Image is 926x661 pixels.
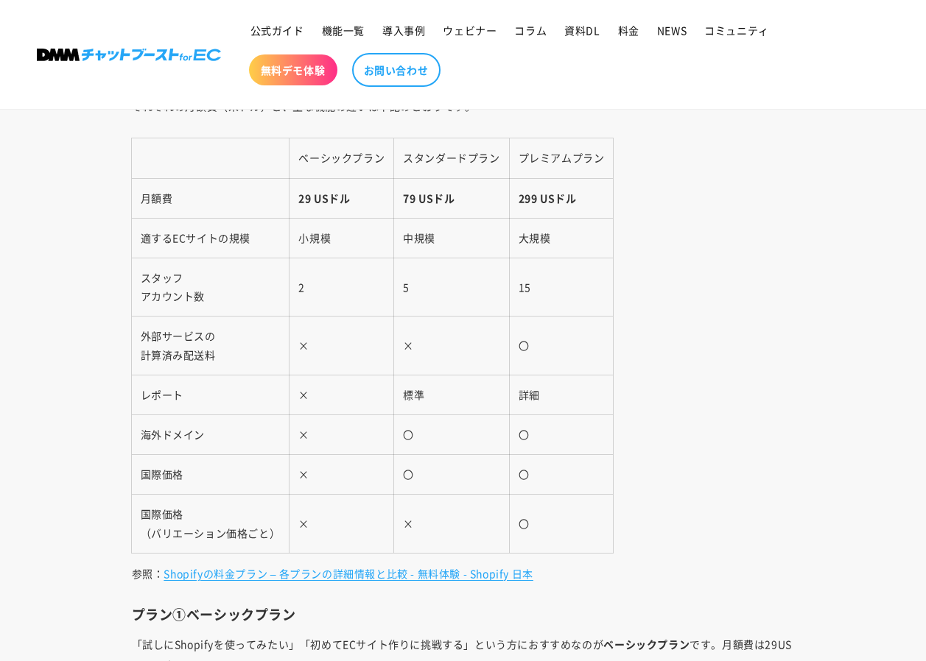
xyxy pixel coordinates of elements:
td: × [290,495,394,553]
td: 月額費 [132,178,290,218]
span: お問い合わせ [364,63,429,77]
a: 料金 [609,15,648,46]
td: × [290,455,394,495]
a: 資料DL [555,15,608,46]
span: ウェビナー [443,24,497,37]
td: 適するECサイトの規模 [132,218,290,258]
img: 株式会社DMM Boost [37,49,221,61]
strong: ベーシックプラン [603,637,690,651]
td: ベーシックプラン [290,138,394,178]
td: × [290,317,394,375]
span: 資料DL [564,24,600,37]
td: 15 [509,258,613,317]
td: 〇 [509,455,613,495]
h3: プラン①ベーシックプラン [132,606,795,623]
td: 5 [394,258,509,317]
a: お問い合わせ [352,53,441,87]
td: 小規模 [290,218,394,258]
strong: 29 USドル [298,191,350,205]
td: 外部サービスの 計算済み配送料 [132,317,290,375]
td: レポート [132,375,290,414]
td: スタンダードプラン [394,138,509,178]
td: 標準 [394,375,509,414]
td: 〇 [509,414,613,454]
span: コミュニティ [704,24,769,37]
a: コミュニティ [695,15,778,46]
td: 〇 [509,317,613,375]
span: 公式ガイド [250,24,304,37]
td: × [290,414,394,454]
a: Shopifyの料金プラン – 各プランの詳細情報と比較 - 無料体験 - Shopify 日本 [164,566,533,581]
a: コラム [505,15,555,46]
a: 無料デモ体験 [249,54,337,85]
td: 中規模 [394,218,509,258]
td: × [394,495,509,553]
td: 大規模 [509,218,613,258]
td: × [290,375,394,414]
span: 無料デモ体験 [261,63,326,77]
a: 導入事例 [373,15,434,46]
td: 海外ドメイン [132,414,290,454]
td: 国際価格 [132,455,290,495]
td: 〇 [509,495,613,553]
span: コラム [514,24,547,37]
span: NEWS [657,24,687,37]
td: × [394,317,509,375]
a: 機能一覧 [313,15,373,46]
a: ウェビナー [434,15,505,46]
span: 導入事例 [382,24,425,37]
td: 詳細 [509,375,613,414]
td: 2 [290,258,394,317]
span: 機能一覧 [322,24,365,37]
p: 参照： [132,563,795,584]
td: スタッフ アカウント数 [132,258,290,317]
strong: 299 USドル [519,191,577,205]
td: プレミアムプラン [509,138,613,178]
td: 国際価格 （バリエーション価格ごと） [132,495,290,553]
a: 公式ガイド [242,15,313,46]
strong: 79 USドル [403,191,455,205]
span: 料金 [618,24,639,37]
td: 〇 [394,414,509,454]
a: NEWS [648,15,695,46]
td: 〇 [394,455,509,495]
